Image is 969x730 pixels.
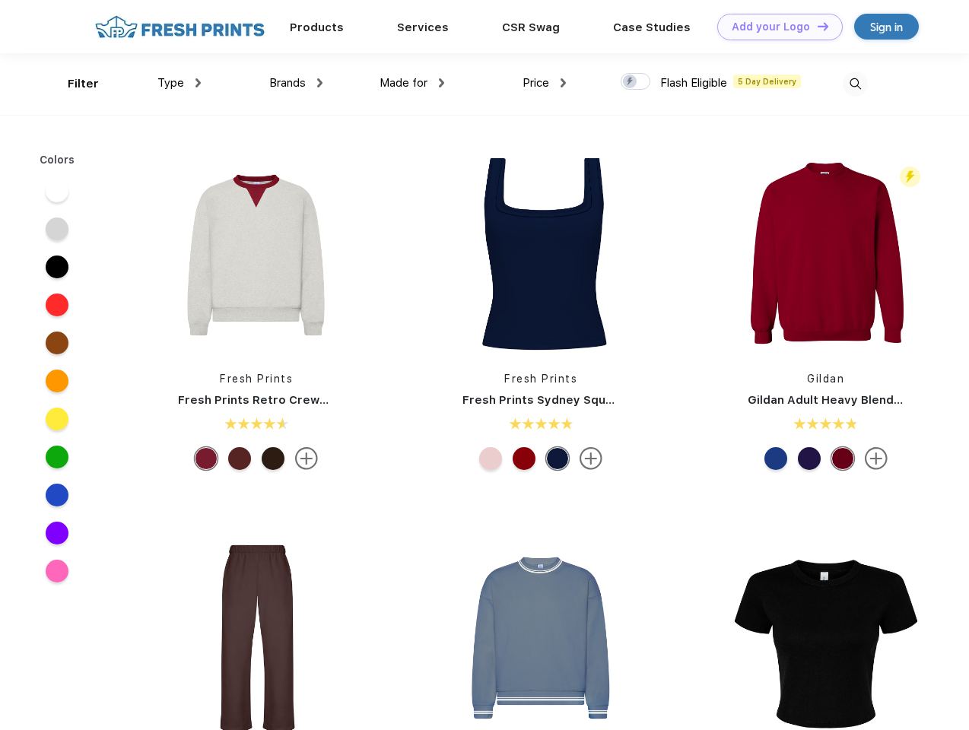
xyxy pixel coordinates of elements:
[262,447,284,470] div: Dark Chocolate
[870,18,903,36] div: Sign in
[380,76,427,90] span: Made for
[439,78,444,87] img: dropdown.png
[91,14,269,40] img: fo%20logo%202.webp
[479,447,502,470] div: Baby Pink
[865,447,888,470] img: more.svg
[580,447,602,470] img: more.svg
[725,154,927,356] img: func=resize&h=266
[660,76,727,90] span: Flash Eligible
[732,21,810,33] div: Add your Logo
[764,447,787,470] div: Hth Deep Royal
[831,447,854,470] div: Cardinal Red
[504,373,577,385] a: Fresh Prints
[317,78,322,87] img: dropdown.png
[295,447,318,470] img: more.svg
[290,21,344,34] a: Products
[546,447,569,470] div: Navy
[843,71,868,97] img: desktop_search.svg
[513,447,535,470] div: Crimson White
[854,14,919,40] a: Sign in
[900,167,920,187] img: flash_active_toggle.svg
[269,76,306,90] span: Brands
[440,154,642,356] img: func=resize&h=266
[798,447,821,470] div: Purple
[195,447,218,470] div: Ash/Cherry
[220,373,293,385] a: Fresh Prints
[733,75,801,88] span: 5 Day Delivery
[818,22,828,30] img: DT
[523,76,549,90] span: Price
[195,78,201,87] img: dropdown.png
[28,152,87,168] div: Colors
[68,75,99,93] div: Filter
[462,393,713,407] a: Fresh Prints Sydney Square Neck Tank Top
[157,76,184,90] span: Type
[228,447,251,470] div: Burgundy
[178,393,348,407] a: Fresh Prints Retro Crewneck
[561,78,566,87] img: dropdown.png
[155,154,357,356] img: func=resize&h=266
[807,373,844,385] a: Gildan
